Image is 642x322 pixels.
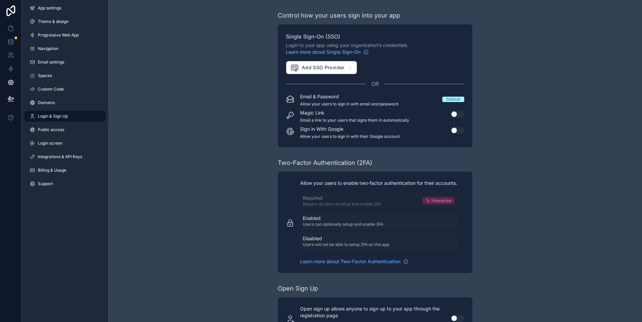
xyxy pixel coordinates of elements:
[286,32,464,41] span: Single Sign-On (SSO)
[431,198,451,203] span: Enterprise
[303,201,381,207] p: Require all users to setup and enable 2FA
[300,93,398,100] p: Email & Password
[38,100,55,105] span: Domains
[300,180,457,187] p: Allow your users to enable two-factor authentication for their accounts.
[303,215,383,222] p: Enabled
[38,154,82,159] span: Integrations & API Keys
[286,49,361,55] span: Learn more about Single Sign-On
[278,11,400,20] div: Control how your users sign into your app
[38,46,58,51] span: Navigation
[24,43,105,54] a: Navigation
[24,138,105,149] a: Login screen
[38,5,61,11] span: App settings
[24,111,105,122] a: Login & Sign Up
[38,114,68,119] span: Login & Sign Up
[24,3,105,14] a: App settings
[24,16,105,27] a: Theme & design
[300,126,400,132] p: Sign in With Google
[278,284,318,293] div: Open Sign Up
[300,118,409,123] p: Email a link to your users that signs them in automatically
[24,124,105,135] a: Public access
[24,178,105,189] a: Support
[38,141,63,146] span: Login screen
[300,258,400,265] span: Learn more about Two-Factor Authentication
[300,101,398,107] p: Allow your users to sign in with email and password
[371,80,379,88] span: OR
[24,97,105,108] a: Domains
[24,70,105,81] a: Spaces
[24,84,105,95] a: Custom Code
[303,195,381,201] p: Required
[300,305,443,319] p: Open sign up allows anyone to sign up to your app through the registration page
[38,73,52,78] span: Spaces
[300,258,409,265] a: Learn more about Two-Factor Authentication
[303,242,389,247] p: Users will not be able to setup 2FA on this app
[278,158,372,168] div: Two-Factor Authentication (2FA)
[303,235,389,242] p: Disabled
[38,86,64,92] span: Custom Code
[286,61,357,74] button: Add SSO Provider
[303,222,383,227] p: Users can optionally setup and enable 2FA
[300,134,400,139] p: Allow your users to sign in with their Google account
[38,32,79,38] span: Progressive Web App
[24,57,105,68] a: Email settings
[24,165,105,176] a: Billing & Usage
[24,151,105,162] a: Integrations & API Keys
[38,127,64,132] span: Public access
[24,30,105,41] a: Progressive Web App
[286,49,369,55] a: Learn more about Single Sign-On
[290,63,345,72] span: Add SSO Provider
[38,19,69,24] span: Theme & design
[38,181,53,187] span: Support
[38,168,66,173] span: Billing & Usage
[38,59,64,65] span: Email settings
[286,42,464,55] span: Login to your app using your organization’s credentials
[446,97,460,102] div: Default
[300,109,409,116] p: Magic Link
